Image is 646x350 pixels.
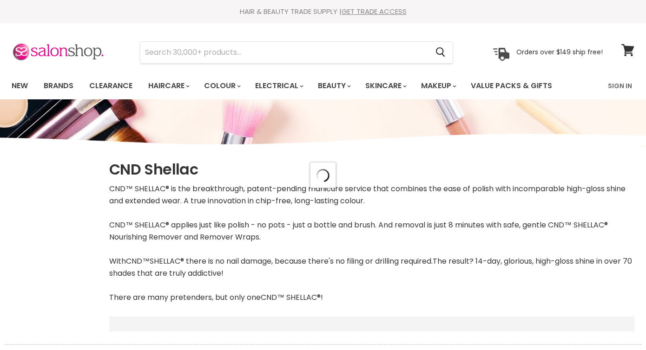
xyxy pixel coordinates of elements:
ul: Main menu [5,72,581,99]
span: CND™ SHELLAC® is the breakthrough, patent-pending manicure service that combines the ease of poli... [109,183,626,206]
a: Sign In [602,76,638,96]
span: There are many pretenders, but only one [109,292,261,303]
input: Search [140,42,428,63]
a: Colour [197,76,246,96]
span: CND™ [126,256,150,266]
a: Value Packs & Gifts [464,76,559,96]
span: CND™ SHELLAC® applies just like polish - no pots - just a bottle and brush. And removal is just 8... [109,220,608,242]
p: Orders over $149 ship free! [516,48,603,56]
span: The result? 14-day, glorious, high-gloss shine in over 70 shades that are truly addictive! [109,256,632,279]
span: CND™ SHELLAC®! [261,292,323,303]
a: New [5,76,35,96]
span: With [109,256,126,266]
a: Electrical [248,76,309,96]
a: Clearance [82,76,139,96]
a: Haircare [141,76,195,96]
a: Makeup [414,76,462,96]
form: Product [140,41,453,64]
h1: CND Shellac [109,160,634,179]
a: Skincare [358,76,412,96]
a: Beauty [311,76,356,96]
a: GET TRADE ACCESS [342,6,407,16]
button: Search [428,42,453,63]
a: Brands [37,76,80,96]
span: SHELLAC® there is no nail damage, because there's no filing or drilling required. [150,256,433,266]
